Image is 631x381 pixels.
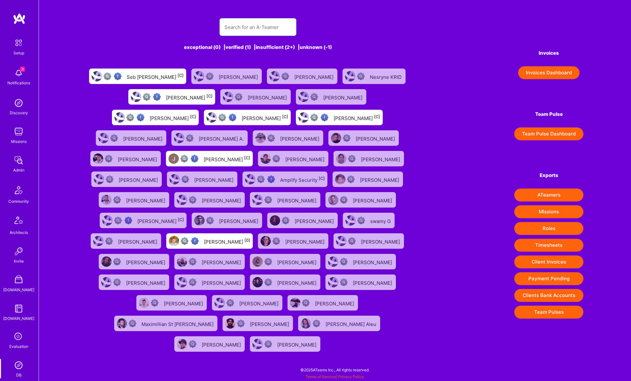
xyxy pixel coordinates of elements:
[12,302,25,315] img: guide book
[177,339,187,349] img: User Avatar
[178,217,184,222] sup: [C]
[336,153,346,164] img: User Avatar
[194,71,204,81] img: User Avatar
[11,182,26,198] img: Community
[264,258,272,265] img: Not Scrubbed
[137,216,184,225] div: [PERSON_NAME]
[323,272,398,293] a: User AvatarNot Scrubbed[PERSON_NAME]
[202,196,242,204] div: [PERSON_NAME]
[177,277,187,287] img: User Avatar
[261,236,271,246] img: User Avatar
[514,306,583,319] button: Team Pulses
[215,298,225,308] img: User Avatar
[239,299,280,307] div: [PERSON_NAME]
[328,256,338,267] img: User Avatar
[242,113,288,122] div: [PERSON_NAME]
[189,258,197,265] img: Not Scrubbed
[340,278,348,286] img: Not Scrubbed
[280,134,321,142] div: [PERSON_NAME]
[13,167,24,173] div: Admin
[296,313,383,334] a: User AvatarNot Scrubbed[PERSON_NAME] Aleu
[181,237,188,245] img: Not fully vetted
[9,343,28,350] div: Evaluation
[177,256,187,267] img: User Avatar
[224,19,291,35] input: Search for an A-Teamer
[169,236,179,246] img: User Avatar
[88,231,164,251] a: User AvatarNot Scrubbed[PERSON_NAME]
[250,319,290,328] div: [PERSON_NAME]
[209,293,285,313] a: User AvatarNot Scrubbed[PERSON_NAME]
[244,238,250,243] sup: [0]
[250,128,326,148] a: User AvatarNot Scrubbed[PERSON_NAME]
[226,299,234,307] img: Not Scrubbed
[272,237,280,245] img: Not Scrubbed
[12,97,25,109] img: discovery
[306,374,336,379] a: Terms of Service
[92,71,102,81] img: User Avatar
[293,107,385,128] a: User AvatarNot fully vettedHigh Potential User[PERSON_NAME][C]
[264,66,340,87] a: User AvatarNot Scrubbed[PERSON_NAME]
[353,196,393,204] div: [PERSON_NAME]
[331,148,407,169] a: User AvatarNot Scrubbed[PERSON_NAME]
[164,169,240,190] a: User AvatarNot Scrubbed[PERSON_NAME]
[348,237,356,245] img: Not Scrubbed
[219,216,260,225] div: [PERSON_NAME]
[235,93,242,101] img: Not Scrubbed
[126,196,167,204] div: [PERSON_NAME]
[328,277,338,287] img: User Avatar
[172,334,247,354] a: User AvatarNot Scrubbed[PERSON_NAME]
[323,251,398,272] a: User AvatarNot Scrubbed[PERSON_NAME]
[8,198,29,205] div: Community
[290,298,300,308] img: User Avatar
[101,195,112,205] img: User Avatar
[142,319,215,328] div: Maximillian St [PERSON_NAME]
[252,256,263,267] img: User Avatar
[357,217,365,224] img: Not Scrubbed
[118,237,159,245] div: [PERSON_NAME]
[186,134,194,142] img: Not Scrubbed
[189,340,197,348] img: Not Scrubbed
[206,94,213,98] sup: [C]
[319,176,325,181] sup: [C]
[97,210,189,231] a: User AvatarNot fully vettedHigh Potential User[PERSON_NAME][C]
[199,134,245,142] div: [PERSON_NAME] A.
[338,374,364,379] a: Privacy Policy
[277,257,318,266] div: [PERSON_NAME]
[104,72,111,80] img: Not fully vetted
[285,237,326,245] div: [PERSON_NAME]
[172,272,247,293] a: User AvatarNot Scrubbed[PERSON_NAME]
[293,87,369,107] a: User AvatarNot Scrubbed[PERSON_NAME]
[248,93,288,101] div: [PERSON_NAME]
[277,278,318,286] div: [PERSON_NAME]
[518,66,580,79] button: Invoices Dashboard
[189,66,264,87] a: User AvatarNot Scrubbed[PERSON_NAME]
[514,111,583,117] h4: Team Pulse
[514,172,583,178] h4: Exports
[164,299,204,307] div: [PERSON_NAME]
[361,154,401,163] div: [PERSON_NAME]
[7,79,30,86] div: Notifications
[129,320,136,327] img: Not Scrubbed
[356,134,396,142] div: [PERSON_NAME]
[113,258,121,265] img: Not Scrubbed
[172,251,247,272] a: User AvatarNot Scrubbed[PERSON_NAME]
[244,155,250,160] sup: [C]
[10,109,28,116] div: Discovery
[264,340,272,348] img: Not Scrubbed
[360,175,400,183] div: [PERSON_NAME]
[331,133,341,143] img: User Avatar
[11,138,27,145] div: Missions
[98,133,109,143] img: User Avatar
[340,196,348,204] img: Not Scrubbed
[93,236,104,246] img: User Avatar
[105,237,113,245] img: Not Scrubbed
[134,293,209,313] a: User AvatarNot Scrubbed[PERSON_NAME]
[118,154,158,163] div: [PERSON_NAME]
[93,153,103,164] img: User Avatar
[302,299,310,307] img: Not Scrubbed
[189,210,265,231] a: User AvatarNot Scrubbed[PERSON_NAME]
[189,196,197,204] img: Not Scrubbed
[113,278,121,286] img: Not Scrubbed
[252,195,263,205] img: User Avatar
[112,313,220,334] a: User AvatarNot ScrubbedMaximillian St [PERSON_NAME]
